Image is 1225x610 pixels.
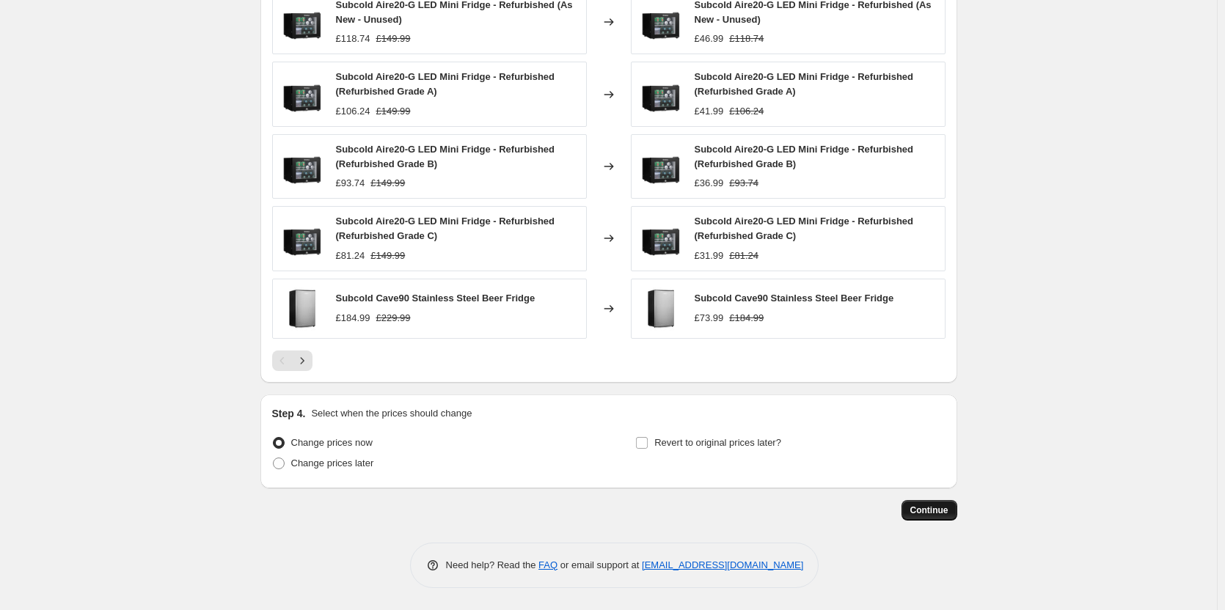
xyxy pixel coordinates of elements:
[729,249,758,263] strike: £81.24
[336,144,555,169] span: Subcold Aire20-G LED Mini Fridge - Refurbished (Refurbished Grade B)
[695,32,724,46] div: £46.99
[291,457,374,468] span: Change prices later
[336,311,370,326] div: £184.99
[695,293,894,304] span: Subcold Cave90 Stainless Steel Beer Fridge
[376,104,411,119] strike: £149.99
[695,104,724,119] div: £41.99
[695,311,724,326] div: £73.99
[902,500,957,521] button: Continue
[336,32,370,46] div: £118.74
[336,71,555,97] span: Subcold Aire20-G LED Mini Fridge - Refurbished (Refurbished Grade A)
[280,287,324,331] img: Subcold_Cave90_Beer_Fridge_SS_1_80x.jpg
[280,216,324,260] img: Subcold_Aire20G_Tabletop_Mini_Fridge_Glass_Black_80x.png
[376,311,411,326] strike: £229.99
[538,559,557,570] a: FAQ
[729,311,764,326] strike: £184.99
[291,437,373,448] span: Change prices now
[729,32,764,46] strike: £118.74
[695,71,914,97] span: Subcold Aire20-G LED Mini Fridge - Refurbished (Refurbished Grade A)
[311,406,472,421] p: Select when the prices should change
[695,144,914,169] span: Subcold Aire20-G LED Mini Fridge - Refurbished (Refurbished Grade B)
[336,216,555,241] span: Subcold Aire20-G LED Mini Fridge - Refurbished (Refurbished Grade C)
[336,104,370,119] div: £106.24
[654,437,781,448] span: Revert to original prices later?
[272,406,306,421] h2: Step 4.
[370,249,405,263] strike: £149.99
[695,216,914,241] span: Subcold Aire20-G LED Mini Fridge - Refurbished (Refurbished Grade C)
[336,293,535,304] span: Subcold Cave90 Stainless Steel Beer Fridge
[729,176,758,191] strike: £93.74
[695,249,724,263] div: £31.99
[336,176,365,191] div: £93.74
[292,350,312,371] button: Next
[370,176,405,191] strike: £149.99
[695,176,724,191] div: £36.99
[639,216,683,260] img: Subcold_Aire20G_Tabletop_Mini_Fridge_Glass_Black_80x.png
[280,73,324,117] img: Subcold_Aire20G_Tabletop_Mini_Fridge_Glass_Black_80x.png
[729,104,764,119] strike: £106.24
[446,559,539,570] span: Need help? Read the
[642,559,803,570] a: [EMAIL_ADDRESS][DOMAIN_NAME]
[272,350,312,371] nav: Pagination
[336,249,365,263] div: £81.24
[376,32,411,46] strike: £149.99
[639,287,683,331] img: Subcold_Cave90_Beer_Fridge_SS_1_80x.jpg
[910,504,948,516] span: Continue
[639,73,683,117] img: Subcold_Aire20G_Tabletop_Mini_Fridge_Glass_Black_80x.png
[280,144,324,188] img: Subcold_Aire20G_Tabletop_Mini_Fridge_Glass_Black_80x.png
[557,559,642,570] span: or email support at
[639,144,683,188] img: Subcold_Aire20G_Tabletop_Mini_Fridge_Glass_Black_80x.png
